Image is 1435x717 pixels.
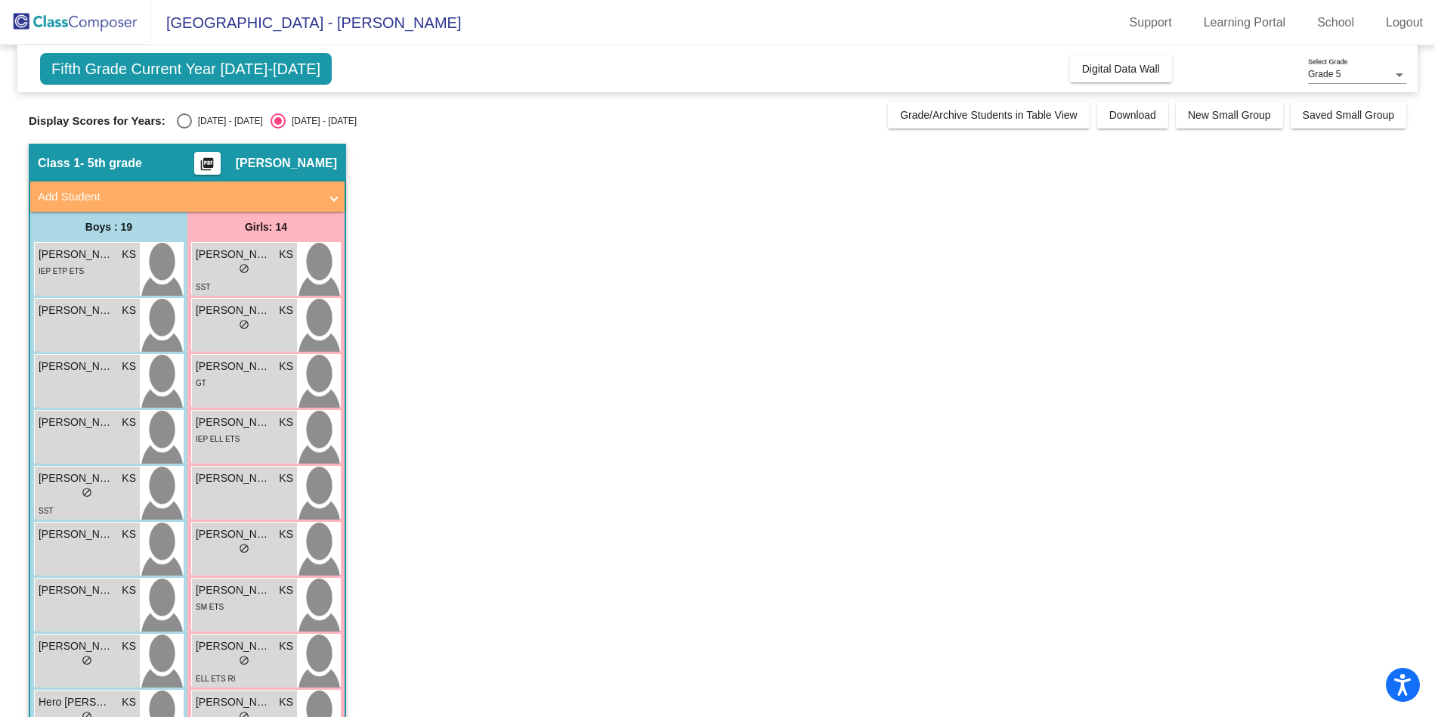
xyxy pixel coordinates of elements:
span: KS [279,414,293,430]
span: [GEOGRAPHIC_DATA] - [PERSON_NAME] [151,11,461,35]
mat-radio-group: Select an option [177,113,357,129]
span: [PERSON_NAME] [196,582,271,598]
span: KS [279,358,293,374]
div: [DATE] - [DATE] [192,114,263,128]
mat-expansion-panel-header: Add Student [30,182,345,212]
span: KS [122,470,136,486]
button: Saved Small Group [1291,101,1406,129]
span: Fifth Grade Current Year [DATE]-[DATE] [40,53,332,85]
span: [PERSON_NAME] [39,303,114,318]
span: [PERSON_NAME] [196,414,271,430]
span: Display Scores for Years: [29,114,165,128]
span: KS [279,582,293,598]
span: [PERSON_NAME] [39,247,114,262]
span: Saved Small Group [1303,109,1394,121]
span: [PERSON_NAME] [196,247,271,262]
span: KS [122,582,136,598]
span: do_not_disturb_alt [82,655,92,666]
span: [PERSON_NAME] [196,470,271,486]
span: SST [196,283,210,291]
span: [PERSON_NAME] [196,358,271,374]
span: KS [122,247,136,262]
span: Download [1109,109,1156,121]
button: New Small Group [1176,101,1283,129]
button: Grade/Archive Students in Table View [888,101,1090,129]
span: ELL ETS RI [196,675,235,683]
span: Hero [PERSON_NAME] [39,694,114,710]
button: Download [1097,101,1168,129]
span: KS [122,358,136,374]
span: Class 1 [38,156,80,171]
button: Print Students Details [194,152,221,175]
span: SM ETS [196,603,224,611]
span: KS [279,470,293,486]
span: KS [279,247,293,262]
span: Digital Data Wall [1082,63,1160,75]
span: [PERSON_NAME] [39,582,114,598]
span: KS [122,414,136,430]
span: - 5th grade [80,156,142,171]
span: IEP ETP ETS [39,267,84,275]
span: SST [39,507,53,515]
span: KS [279,303,293,318]
span: KS [122,526,136,542]
span: [PERSON_NAME] [39,414,114,430]
button: Digital Data Wall [1070,55,1172,82]
span: KS [122,694,136,710]
span: KS [279,526,293,542]
span: [PERSON_NAME] [236,156,337,171]
span: KS [122,638,136,654]
span: [PERSON_NAME] [39,526,114,542]
mat-panel-title: Add Student [38,188,319,206]
div: Boys : 19 [30,212,187,242]
span: Grade/Archive Students in Table View [900,109,1078,121]
span: [PERSON_NAME] [39,358,114,374]
span: GT [196,379,206,387]
a: Support [1118,11,1184,35]
span: do_not_disturb_alt [239,319,249,330]
a: Learning Portal [1192,11,1298,35]
div: [DATE] - [DATE] [286,114,357,128]
div: Girls: 14 [187,212,345,242]
span: KS [279,638,293,654]
a: School [1305,11,1366,35]
mat-icon: picture_as_pdf [198,157,216,178]
span: New Small Group [1188,109,1271,121]
span: [PERSON_NAME] [196,526,271,542]
span: KS [279,694,293,710]
span: do_not_disturb_alt [239,263,249,274]
span: do_not_disturb_alt [239,655,249,666]
span: [PERSON_NAME] [196,638,271,654]
span: do_not_disturb_alt [82,487,92,498]
span: do_not_disturb_alt [239,543,249,554]
span: [PERSON_NAME] [39,470,114,486]
span: [PERSON_NAME] [196,303,271,318]
span: IEP ELL ETS [196,435,240,443]
span: [PERSON_NAME] [39,638,114,654]
span: [PERSON_NAME] [196,694,271,710]
span: Grade 5 [1308,69,1341,79]
a: Logout [1374,11,1435,35]
span: KS [122,303,136,318]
